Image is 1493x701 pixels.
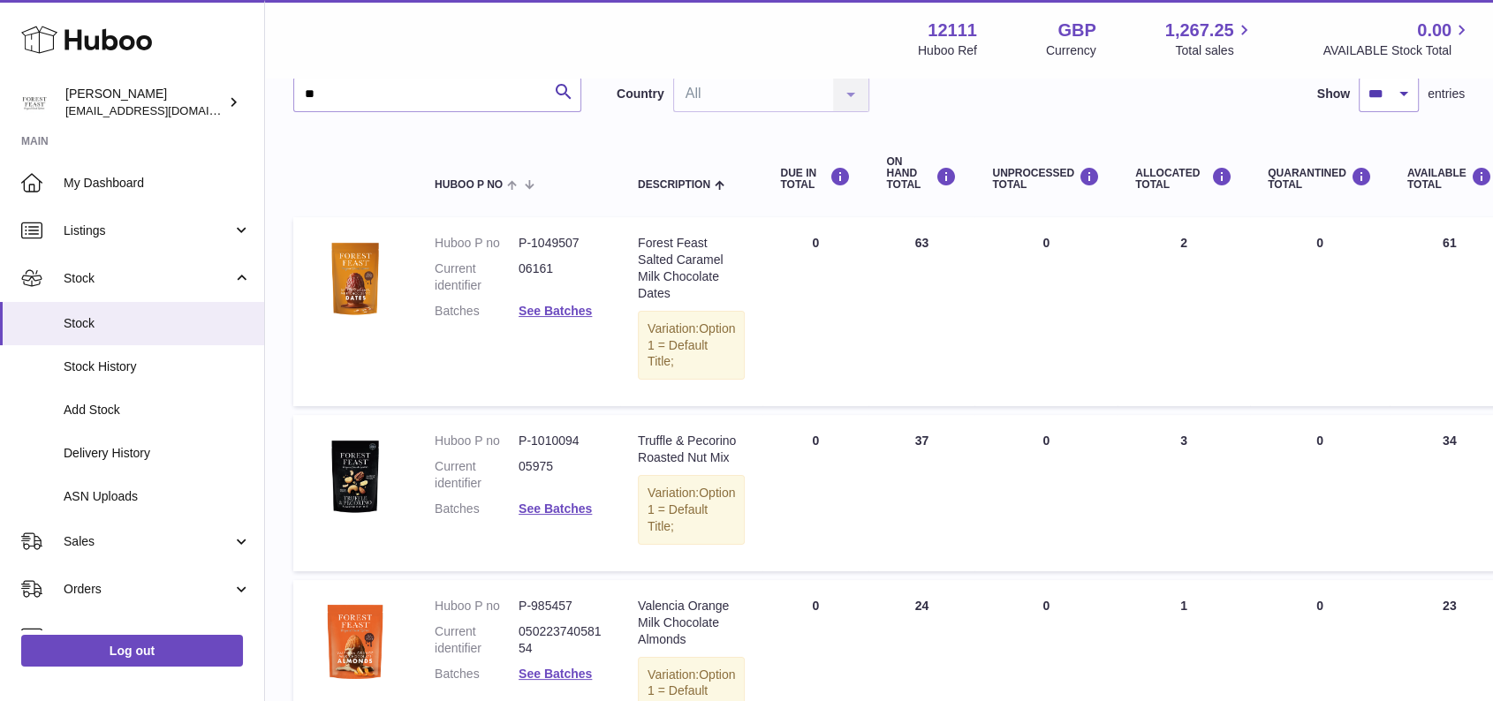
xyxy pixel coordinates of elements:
dd: 05975 [519,458,603,492]
dt: Huboo P no [435,598,519,614]
a: Log out [21,635,243,667]
a: See Batches [519,667,592,681]
dt: Current identifier [435,458,519,492]
span: 0.00 [1417,19,1451,42]
label: Country [617,86,664,102]
div: Forest Feast Salted Caramel Milk Chocolate Dates [638,235,745,302]
div: Huboo Ref [918,42,977,59]
dt: Batches [435,501,519,517]
strong: GBP [1057,19,1095,42]
dt: Batches [435,666,519,682]
div: QUARANTINED Total [1268,167,1372,191]
span: Sales [64,533,232,550]
td: 37 [868,415,974,570]
span: Usage [64,629,251,645]
span: [EMAIL_ADDRESS][DOMAIN_NAME] [65,103,260,117]
a: 1,267.25 Total sales [1165,19,1254,59]
span: Add Stock [64,402,251,418]
a: See Batches [519,304,592,318]
img: product image [311,433,399,521]
span: Orders [64,581,232,598]
dt: Huboo P no [435,235,519,252]
span: Listings [64,222,232,239]
span: Delivery History [64,445,251,462]
span: AVAILABLE Stock Total [1322,42,1472,59]
img: product image [311,598,399,686]
span: Total sales [1175,42,1254,59]
a: See Batches [519,501,592,516]
strong: 12111 [928,19,977,42]
td: 0 [974,217,1118,406]
td: 0 [762,415,868,570]
dt: Current identifier [435,260,519,294]
td: 63 [868,217,974,406]
dd: P-1010094 [519,433,603,449]
img: product image [311,235,399,323]
td: 3 [1118,415,1250,570]
span: 0 [1316,433,1323,448]
div: [PERSON_NAME] [65,86,224,119]
span: Huboo P no [435,179,503,191]
div: Truffle & Pecorino Roasted Nut Mix [638,433,745,466]
dt: Current identifier [435,623,519,657]
span: Stock [64,315,251,332]
dd: P-985457 [519,598,603,614]
td: 2 [1118,217,1250,406]
span: Stock History [64,358,251,375]
span: 1,267.25 [1165,19,1234,42]
span: 0 [1316,236,1323,250]
div: Variation: [638,311,745,381]
span: My Dashboard [64,175,251,192]
dd: 05022374058154 [519,623,603,657]
div: UNPROCESSED Total [992,167,1100,191]
a: 0.00 AVAILABLE Stock Total [1322,19,1472,59]
div: ON HAND Total [886,156,957,192]
img: bronaghc@forestfeast.com [21,89,48,116]
div: Currency [1046,42,1096,59]
dd: P-1049507 [519,235,603,252]
span: Option 1 = Default Title; [648,486,735,533]
dt: Huboo P no [435,433,519,449]
label: Show [1317,86,1350,102]
div: DUE IN TOTAL [780,167,851,191]
div: Valencia Orange Milk Chocolate Almonds [638,598,745,648]
span: 0 [1316,599,1323,613]
span: Description [638,179,710,191]
div: Variation: [638,475,745,545]
dd: 06161 [519,260,603,294]
div: ALLOCATED Total [1135,167,1232,191]
span: Option 1 = Default Title; [648,321,735,369]
span: entries [1428,86,1465,102]
span: ASN Uploads [64,488,251,505]
dt: Batches [435,303,519,320]
span: Stock [64,270,232,287]
td: 0 [974,415,1118,570]
div: AVAILABLE Total [1407,167,1492,191]
td: 0 [762,217,868,406]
